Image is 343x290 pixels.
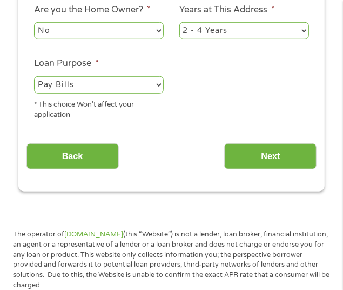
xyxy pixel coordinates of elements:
label: Loan Purpose [34,58,99,69]
div: * This choice Won’t affect your application [34,95,164,121]
input: Back [26,143,119,170]
a: [DOMAIN_NAME] [64,230,123,239]
label: Years at This Address [179,4,275,16]
input: Next [224,143,317,170]
label: Are you the Home Owner? [34,4,151,16]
